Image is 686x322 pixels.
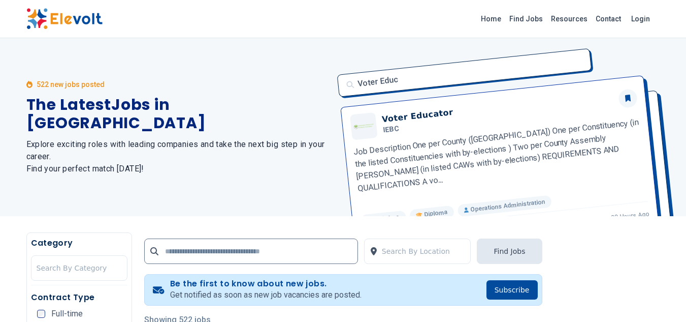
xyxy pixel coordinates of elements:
input: Full-time [37,310,45,318]
a: Find Jobs [505,11,547,27]
h5: Contract Type [31,291,127,304]
span: Full-time [51,310,83,318]
a: Home [477,11,505,27]
a: Resources [547,11,592,27]
h1: The Latest Jobs in [GEOGRAPHIC_DATA] [26,96,331,132]
h2: Explore exciting roles with leading companies and take the next big step in your career. Find you... [26,138,331,175]
p: 522 new jobs posted [37,79,105,90]
h4: Be the first to know about new jobs. [170,279,362,289]
a: Contact [592,11,625,27]
p: Get notified as soon as new job vacancies are posted. [170,289,362,301]
a: Login [625,9,656,29]
button: Find Jobs [477,239,542,264]
button: Subscribe [486,280,538,300]
img: Elevolt [26,8,103,30]
h5: Category [31,237,127,249]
